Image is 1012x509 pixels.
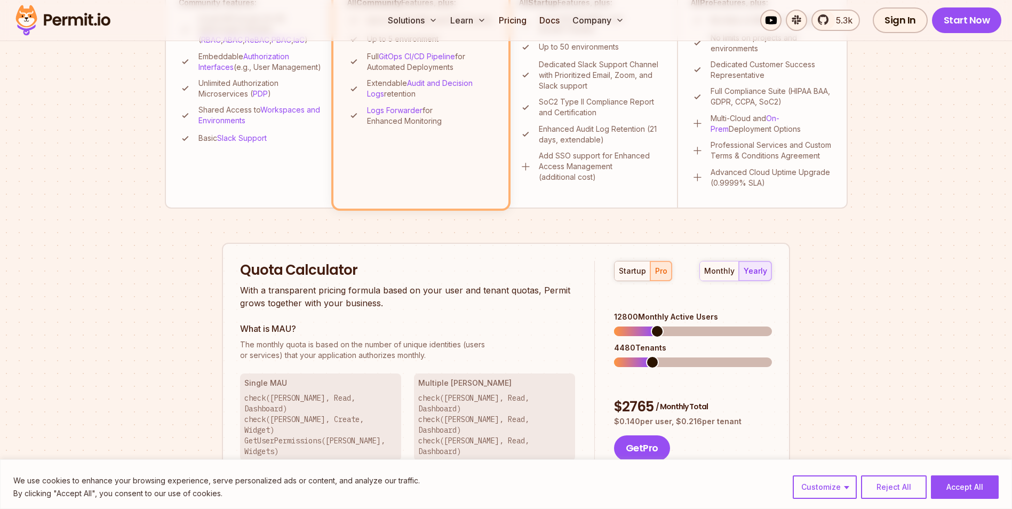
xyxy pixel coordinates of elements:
p: check([PERSON_NAME], Read, Dashboard) check([PERSON_NAME], Read, Dashboard) check([PERSON_NAME], ... [418,393,571,457]
button: GetPro [614,435,670,461]
p: or services) that your application authorizes monthly. [240,339,575,361]
button: Reject All [861,475,927,499]
a: Docs [535,10,564,31]
p: Enhanced Audit Log Retention (21 days, extendable) [539,124,664,145]
a: Authorization Interfaces [198,52,289,71]
a: PDP [253,89,268,98]
p: Up to 50 environments [539,42,619,52]
h3: Single MAU [244,378,397,388]
a: GitOps CI/CD Pipeline [379,52,455,61]
p: Dedicated Slack Support Channel with Prioritized Email, Zoom, and Slack support [539,59,664,91]
div: monthly [704,266,735,276]
a: Audit and Decision Logs [367,78,473,98]
a: Logs Forwarder [367,106,423,115]
p: By clicking "Accept All", you consent to our use of cookies. [13,487,420,500]
a: Pricing [495,10,531,31]
button: Company [568,10,628,31]
p: Add SSO support for Enhanced Access Management (additional cost) [539,150,664,182]
p: With a transparent pricing formula based on your user and tenant quotas, Permit grows together wi... [240,284,575,309]
p: Unlimited Authorization Microservices ( ) [198,78,323,99]
div: 12800 Monthly Active Users [614,312,772,322]
p: Dedicated Customer Success Representative [711,59,834,81]
p: Full Compliance Suite (HIPAA BAA, GDPR, CCPA, SoC2) [711,86,834,107]
a: Sign In [873,7,928,33]
p: Extendable retention [367,78,495,99]
div: startup [619,266,646,276]
h3: Multiple [PERSON_NAME] [418,378,571,388]
p: Professional Services and Custom Terms & Conditions Agreement [711,140,834,161]
img: Permit logo [11,2,115,38]
h2: Quota Calculator [240,261,575,280]
button: Learn [446,10,490,31]
p: $ 0.140 per user, $ 0.216 per tenant [614,416,772,427]
p: Embeddable (e.g., User Management) [198,51,323,73]
a: 5.3k [811,10,860,31]
p: SoC2 Type II Compliance Report and Certification [539,97,664,118]
p: No limits on projects and environments [711,33,834,54]
p: We use cookies to enhance your browsing experience, serve personalized ads or content, and analyz... [13,474,420,487]
p: Shared Access to [198,105,323,126]
p: Full for Automated Deployments [367,51,495,73]
button: Solutions [384,10,442,31]
div: $ 2765 [614,397,772,417]
p: Basic [198,133,267,144]
a: Start Now [932,7,1002,33]
div: 4480 Tenants [614,343,772,353]
p: Advanced Cloud Uptime Upgrade (0.9999% SLA) [711,167,834,188]
span: / Monthly Total [656,401,708,412]
button: Customize [793,475,857,499]
p: Multi-Cloud and Deployment Options [711,113,834,134]
a: Slack Support [217,133,267,142]
p: check([PERSON_NAME], Read, Dashboard) check([PERSON_NAME], Create, Widget) GetUserPermissions([PE... [244,393,397,457]
p: for Enhanced Monitoring [367,105,495,126]
h3: What is MAU? [240,322,575,335]
button: Accept All [931,475,999,499]
a: On-Prem [711,114,779,133]
span: 5.3k [830,14,852,27]
span: The monthly quota is based on the number of unique identities (users [240,339,575,350]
